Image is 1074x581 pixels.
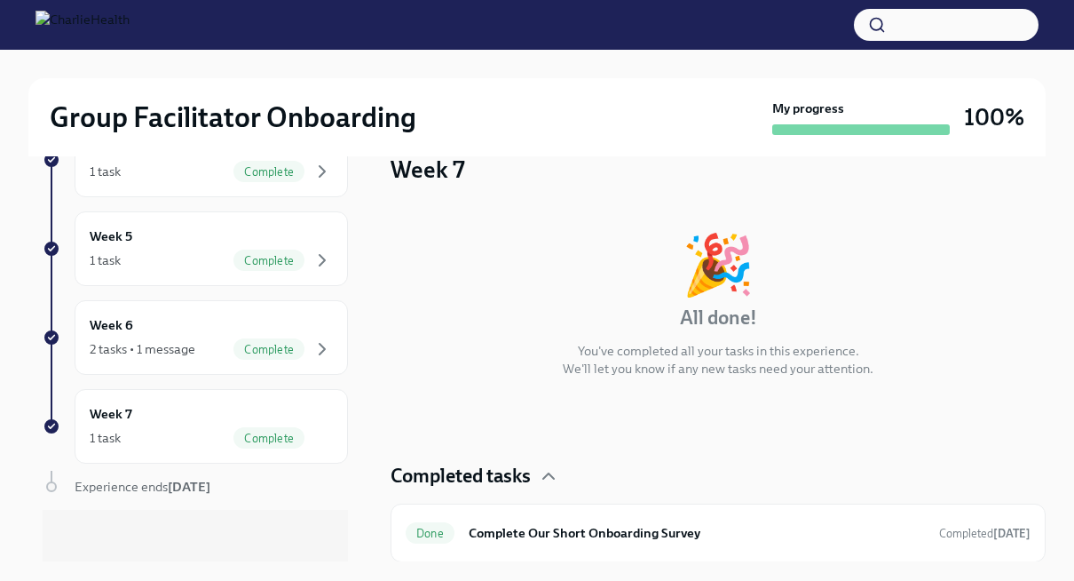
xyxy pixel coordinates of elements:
div: 1 task [90,163,121,180]
strong: [DATE] [168,479,210,495]
span: Complete [233,432,304,445]
div: 2 tasks • 1 message [90,340,195,358]
h6: Week 5 [90,227,132,246]
span: Experience ends [75,479,210,495]
a: Week 41 taskComplete [43,123,348,197]
h6: Week 7 [90,404,132,424]
strong: [DATE] [993,527,1031,540]
div: 🎉 [682,235,754,294]
div: 1 task [90,251,121,269]
p: We'll let you know if any new tasks need your attention. [563,360,873,378]
img: CharlieHealth [36,11,130,39]
h4: All done! [680,305,757,331]
a: Week 62 tasks • 1 messageComplete [43,300,348,375]
span: June 28th, 2025 15:52 [939,525,1031,542]
span: Complete [233,254,304,267]
span: Done [406,527,454,540]
div: 1 task [90,429,121,447]
strong: My progress [772,99,844,117]
h6: Complete Our Short Onboarding Survey [469,523,925,543]
h3: 100% [964,101,1024,133]
a: Week 71 taskComplete [43,389,348,464]
h6: Week 6 [90,315,133,335]
a: Week 51 taskComplete [43,211,348,286]
span: Completed [939,527,1031,540]
h3: Week 7 [391,154,465,186]
span: Complete [233,343,304,356]
div: Completed tasks [391,463,1046,489]
p: You've completed all your tasks in this experience. [578,342,859,360]
h4: Completed tasks [391,463,531,489]
a: DoneComplete Our Short Onboarding SurveyCompleted[DATE] [406,519,1031,547]
span: Complete [233,165,304,179]
h2: Group Facilitator Onboarding [50,99,416,135]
